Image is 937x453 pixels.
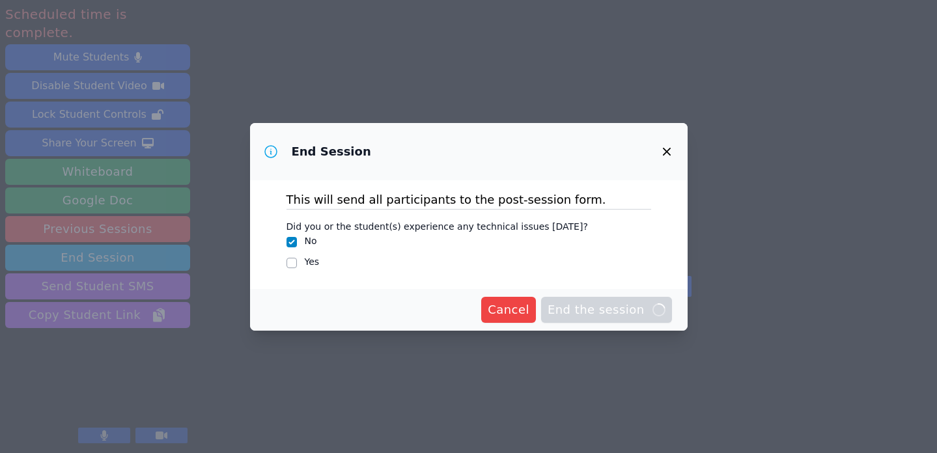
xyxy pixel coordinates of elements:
span: End the session [548,301,665,319]
label: Yes [305,256,320,267]
p: This will send all participants to the post-session form. [287,191,651,209]
label: No [305,236,317,246]
button: Cancel [481,297,536,323]
h3: End Session [292,144,371,159]
span: Cancel [488,301,529,319]
legend: Did you or the student(s) experience any technical issues [DATE]? [287,215,588,234]
button: End the session [541,297,672,323]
